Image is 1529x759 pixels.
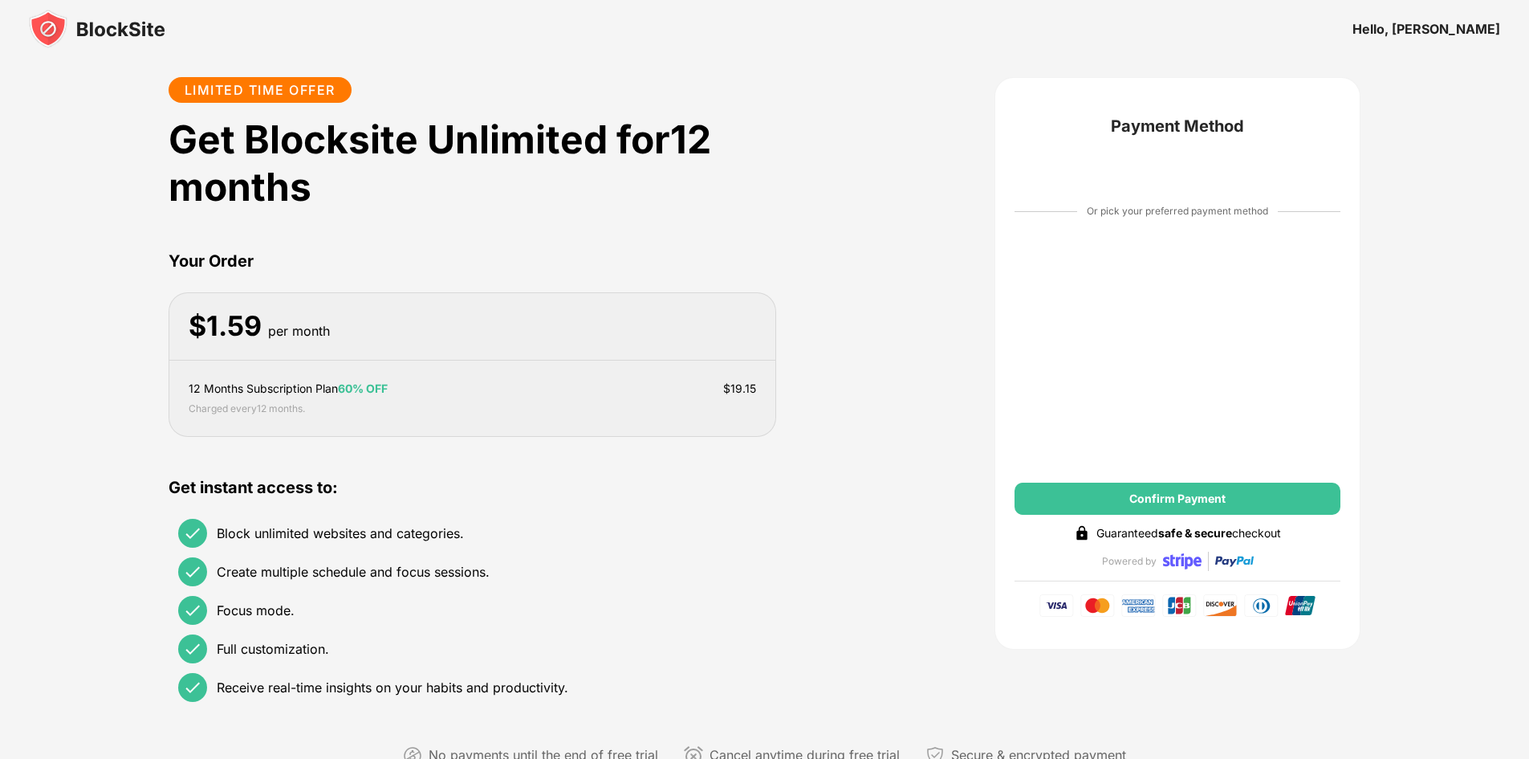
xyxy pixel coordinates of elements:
img: check.svg [183,601,202,620]
div: $ 1.59 [189,310,262,343]
div: LIMITED TIME OFFER [185,82,335,98]
strong: safe & secure [1158,526,1232,540]
img: american-express-card.svg [1121,594,1156,617]
img: jcb-card.svg [1162,594,1197,617]
span: 60% OFF [338,382,388,395]
img: blocksite-icon-black.svg [29,10,165,48]
div: $ 19.15 [723,380,756,398]
div: Focus mode. [217,602,295,618]
img: check.svg [183,524,202,543]
iframe: PayPal [1015,152,1340,184]
iframe: Secure payment input frame [1011,232,1344,467]
img: check.svg [183,639,202,659]
div: Block unlimited websites and categories. [217,525,464,541]
img: diner-clabs-card.svg [1244,594,1279,617]
img: master-card.svg [1080,594,1115,617]
div: Charged every 12 months . [189,401,305,417]
img: check.svg [183,678,202,697]
div: Your Order [169,249,777,273]
img: lock-black.svg [1074,525,1090,541]
div: per month [268,320,330,343]
img: stripe-transparent.svg [1163,542,1202,581]
div: Create multiple schedule and focus sessions. [217,564,490,580]
img: check.svg [183,562,202,581]
div: Confirm Payment [1129,492,1226,505]
div: Or pick your preferred payment method [1087,203,1268,219]
img: discover-card.svg [1203,594,1238,617]
div: Hello, [PERSON_NAME] [1352,21,1500,37]
div: Receive real-time insights on your habits and productivity. [217,679,568,696]
div: 12 Months Subscription Plan [189,380,388,398]
img: paypal-transparent.svg [1215,542,1254,581]
div: Powered by [1102,555,1157,567]
img: visa-card.svg [1039,594,1074,617]
div: Guaranteed checkout [1096,524,1281,542]
div: Get instant access to: [169,475,777,500]
div: Payment Method [1015,116,1340,136]
div: Full customization. [217,641,329,657]
div: Get Blocksite Unlimited for 12 months [169,116,777,210]
img: union-pay-card.svg [1285,596,1316,615]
